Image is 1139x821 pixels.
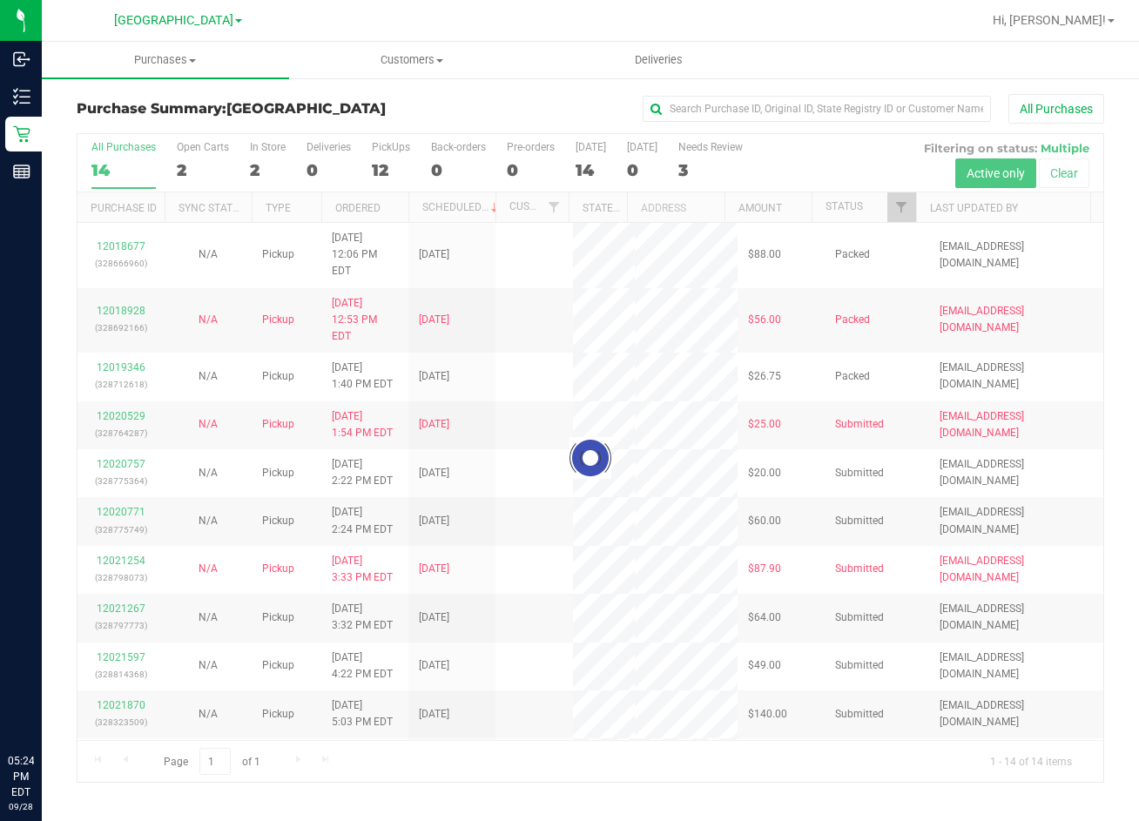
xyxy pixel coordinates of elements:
[77,101,419,117] h3: Purchase Summary:
[643,96,991,122] input: Search Purchase ID, Original ID, State Registry ID or Customer Name...
[993,13,1106,27] span: Hi, [PERSON_NAME]!
[290,52,536,68] span: Customers
[226,100,386,117] span: [GEOGRAPHIC_DATA]
[17,682,70,734] iframe: Resource center
[13,88,30,105] inline-svg: Inventory
[13,125,30,143] inline-svg: Retail
[1008,94,1104,124] button: All Purchases
[42,52,289,68] span: Purchases
[114,13,233,28] span: [GEOGRAPHIC_DATA]
[8,753,34,800] p: 05:24 PM EDT
[13,163,30,180] inline-svg: Reports
[13,50,30,68] inline-svg: Inbound
[536,42,783,78] a: Deliveries
[289,42,536,78] a: Customers
[611,52,706,68] span: Deliveries
[42,42,289,78] a: Purchases
[8,800,34,813] p: 09/28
